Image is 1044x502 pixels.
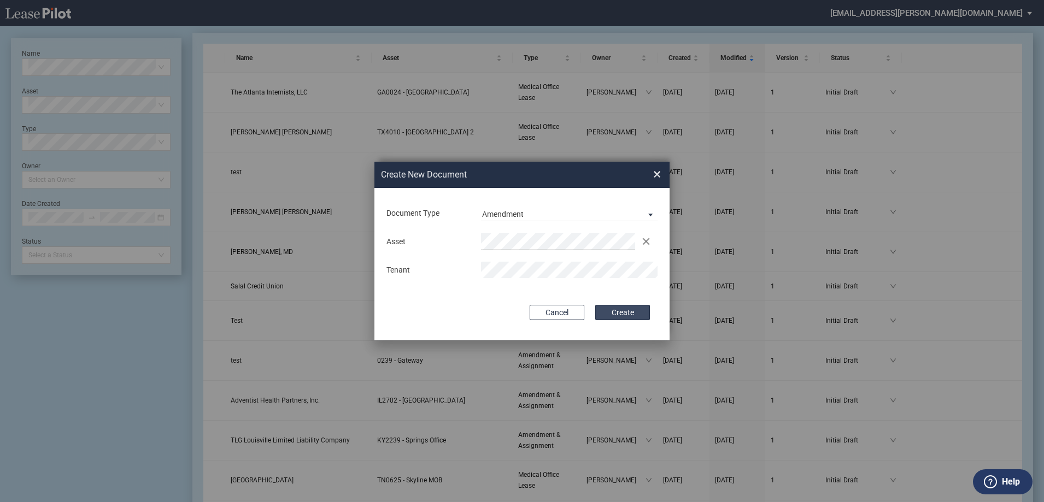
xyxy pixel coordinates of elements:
[595,305,650,320] button: Create
[530,305,584,320] button: Cancel
[481,205,658,221] md-select: Document Type: Amendment
[380,208,474,219] div: Document Type
[482,210,524,218] div: Amendment
[381,169,614,181] h2: Create New Document
[380,237,474,247] div: Asset
[374,162,670,341] md-dialog: Create New ...
[380,265,474,276] div: Tenant
[653,166,661,183] span: ×
[1002,475,1020,489] label: Help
